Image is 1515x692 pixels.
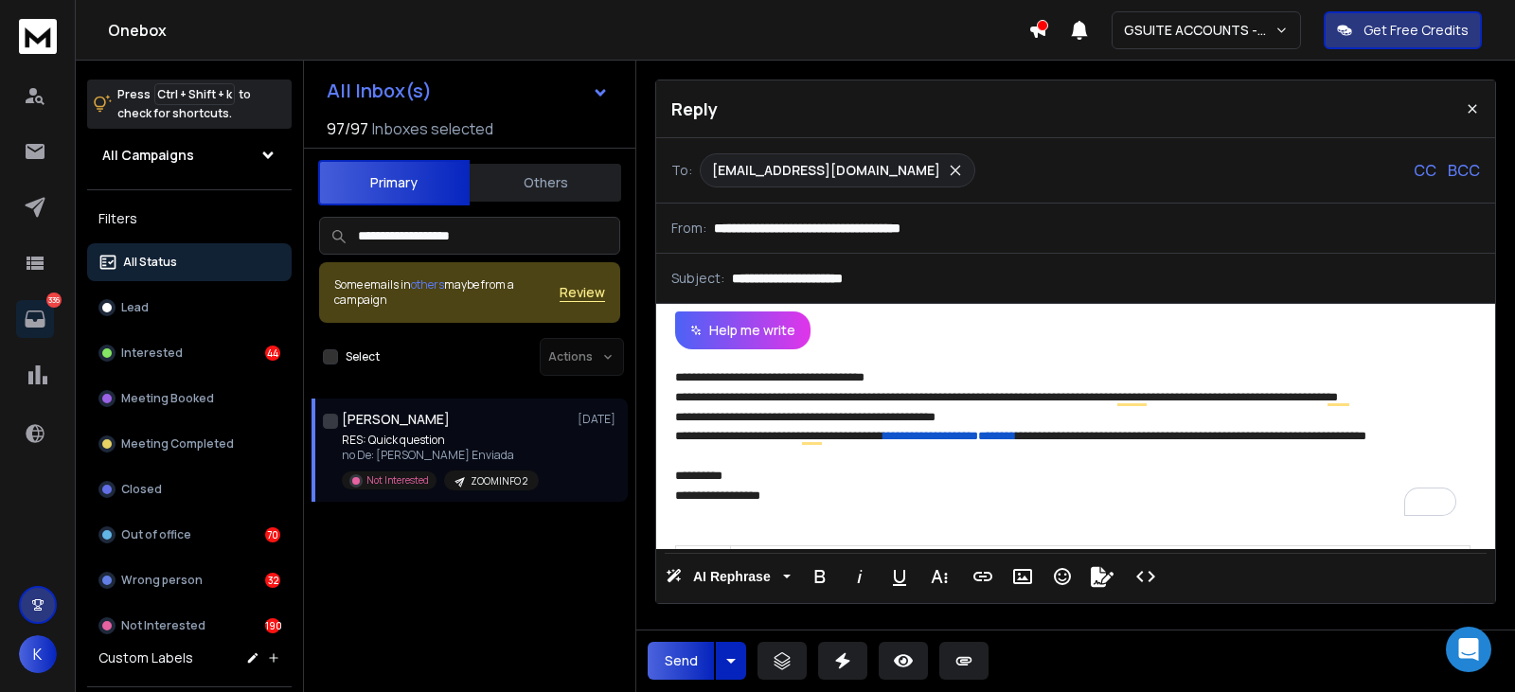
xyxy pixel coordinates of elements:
[19,635,57,673] button: K
[578,412,620,427] p: [DATE]
[342,448,539,463] p: no De: [PERSON_NAME] Enviada
[265,618,280,633] div: 190
[265,527,280,542] div: 70
[1124,21,1274,40] p: GSUITE ACCOUNTS - NEW SET
[87,380,292,417] button: Meeting Booked
[342,410,450,429] h1: [PERSON_NAME]
[87,289,292,327] button: Lead
[312,72,624,110] button: All Inbox(s)
[1324,11,1482,49] button: Get Free Credits
[87,470,292,508] button: Closed
[648,642,714,680] button: Send
[318,160,470,205] button: Primary
[87,136,292,174] button: All Campaigns
[121,482,162,497] p: Closed
[471,474,527,488] p: ZOOMINFO 2
[882,558,918,595] button: Underline (Ctrl+U)
[16,300,54,338] a: 336
[1446,627,1491,672] div: Open Intercom Messenger
[671,96,718,122] p: Reply
[19,19,57,54] img: logo
[411,276,444,293] span: others
[265,346,280,361] div: 44
[87,425,292,463] button: Meeting Completed
[671,219,706,238] p: From:
[327,117,368,140] span: 97 / 97
[965,558,1001,595] button: Insert Link (Ctrl+K)
[87,516,292,554] button: Out of office70
[372,117,493,140] h3: Inboxes selected
[662,558,794,595] button: AI Rephrase
[121,573,203,588] p: Wrong person
[1084,558,1120,595] button: Signature
[671,269,724,288] p: Subject:
[327,81,432,100] h1: All Inbox(s)
[366,473,429,488] p: Not Interested
[98,648,193,667] h3: Custom Labels
[470,162,621,204] button: Others
[1005,558,1041,595] button: Insert Image (Ctrl+P)
[121,618,205,633] p: Not Interested
[1448,159,1480,182] p: BCC
[689,569,775,585] span: AI Rephrase
[46,293,62,308] p: 336
[802,558,838,595] button: Bold (Ctrl+B)
[121,300,149,315] p: Lead
[121,436,234,452] p: Meeting Completed
[1363,21,1469,40] p: Get Free Credits
[87,334,292,372] button: Interested44
[712,161,940,180] p: [EMAIL_ADDRESS][DOMAIN_NAME]
[121,391,214,406] p: Meeting Booked
[87,205,292,232] h3: Filters
[154,83,235,105] span: Ctrl + Shift + k
[102,146,194,165] h1: All Campaigns
[87,607,292,645] button: Not Interested190
[921,558,957,595] button: More Text
[1414,159,1436,182] p: CC
[265,573,280,588] div: 32
[671,161,692,180] p: To:
[108,19,1028,42] h1: Onebox
[123,255,177,270] p: All Status
[842,558,878,595] button: Italic (Ctrl+I)
[334,277,560,308] div: Some emails in maybe from a campaign
[560,283,605,302] button: Review
[1128,558,1164,595] button: Code View
[656,349,1489,549] div: To enrich screen reader interactions, please activate Accessibility in Grammarly extension settings
[121,346,183,361] p: Interested
[117,85,251,123] p: Press to check for shortcuts.
[346,349,380,364] label: Select
[342,433,539,448] p: RES: Quick question
[87,243,292,281] button: All Status
[1044,558,1080,595] button: Emoticons
[87,561,292,599] button: Wrong person32
[121,527,191,542] p: Out of office
[675,311,811,349] button: Help me write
